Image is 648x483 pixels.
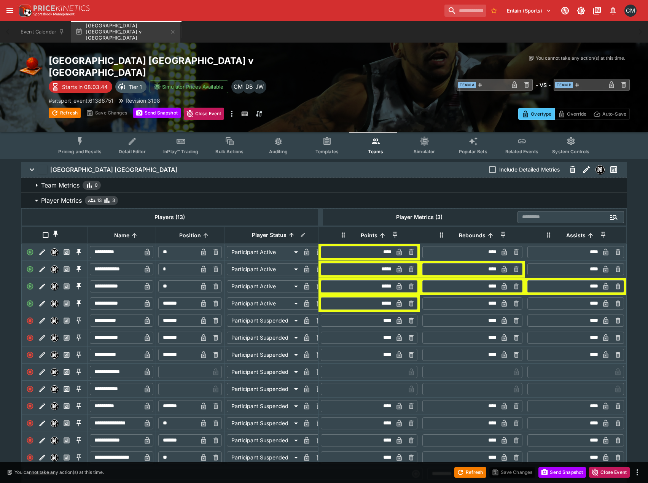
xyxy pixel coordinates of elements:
[21,193,627,208] button: Player Metrics133
[61,315,73,327] button: Past Performances
[21,178,627,193] button: Team Metrics0
[227,383,301,395] div: Participant Suspended
[52,132,595,159] div: Event type filters
[499,165,560,173] span: Include Detailed Metrics
[606,4,620,17] button: Notifications
[607,210,621,224] button: Open
[558,4,572,17] button: Connected to PK
[61,349,73,361] button: Past Performances
[227,451,301,464] div: Participant Suspended
[106,231,138,240] span: Name
[51,454,58,461] img: nexus.svg
[61,417,73,429] button: Past Performances
[126,97,160,105] p: Revision 3198
[36,451,48,464] button: Edit
[48,263,61,275] button: Nexus
[133,108,181,118] button: Send Snapshot
[24,400,36,412] div: Inactive Player
[458,82,476,88] span: Team A
[227,366,301,378] div: Participant Suspended
[21,162,627,177] button: [GEOGRAPHIC_DATA] [GEOGRAPHIC_DATA]Include Detailed MetricsNexusPast Performances
[227,400,301,412] div: Participant Suspended
[215,149,244,154] span: Bulk Actions
[50,166,177,174] h6: [GEOGRAPHIC_DATA] [GEOGRAPHIC_DATA]
[36,434,48,446] button: Edit
[51,317,58,324] div: Nexus
[231,80,245,94] div: Cameron Matheson
[567,110,586,118] p: Override
[48,434,61,446] button: Nexus
[444,5,486,17] input: search
[51,249,58,256] img: nexus.svg
[24,280,36,292] div: Active Player
[593,163,607,176] button: Nexus
[33,13,75,16] img: Sportsbook Management
[51,368,58,376] div: Nexus
[622,2,639,19] button: Cameron Matheson
[36,349,48,361] button: Edit
[536,81,551,89] h6: - VS -
[36,383,48,395] button: Edit
[36,366,48,378] button: Edit
[48,417,61,429] button: Nexus
[171,231,209,240] span: Position
[61,246,73,258] button: Past Performances
[48,366,61,378] button: Nexus
[227,280,301,292] div: Participant Active
[36,280,48,292] button: Edit
[61,280,73,292] button: Past Performances
[51,351,58,358] img: nexus.svg
[607,163,621,176] button: Past Performances
[51,300,58,307] div: Nexus
[51,437,58,444] img: nexus.svg
[24,434,36,446] div: Inactive Player
[488,5,500,17] button: No Bookmarks
[269,149,288,154] span: Auditing
[227,332,301,344] div: Participant Suspended
[518,108,630,120] div: Start From
[14,469,104,476] p: You cannot take any action(s) at this time.
[16,21,69,43] button: Event Calendar
[36,246,48,258] button: Edit
[184,108,224,120] button: Close Event
[24,417,36,429] div: Inactive Player
[518,108,555,120] button: Overtype
[558,231,594,240] span: Assists
[227,417,301,429] div: Participant Suspended
[58,149,102,154] span: Pricing and Results
[505,149,538,154] span: Related Events
[51,437,58,444] div: Nexus
[574,4,588,17] button: Toggle light/dark mode
[48,332,61,344] button: Nexus
[633,468,642,477] button: more
[49,97,113,105] p: Copy To Clipboard
[51,369,58,375] img: nexus.svg
[61,366,73,378] button: Past Performances
[49,55,339,78] h2: Copy To Clipboard
[51,420,58,427] img: nexus.svg
[24,297,36,310] div: Active Player
[119,149,146,154] span: Detail Editor
[227,108,236,120] button: more
[24,383,36,395] div: Inactive Player
[36,400,48,412] button: Edit
[18,55,43,79] img: basketball.png
[49,108,81,118] button: Refresh
[24,315,36,327] div: Inactive Player
[595,165,605,174] div: Nexus
[24,366,36,378] div: Inactive Player
[71,21,180,43] button: [GEOGRAPHIC_DATA] [GEOGRAPHIC_DATA] v [GEOGRAPHIC_DATA]
[51,266,58,273] img: nexus.svg
[129,83,142,91] p: Tier 1
[33,5,90,11] img: PriceKinetics
[36,332,48,344] button: Edit
[24,349,36,361] div: Inactive Player
[51,283,58,290] div: Nexus
[298,230,308,240] button: Bulk edit
[323,208,516,226] th: Player Metrics (3)
[48,297,61,310] button: Nexus
[36,263,48,275] button: Edit
[24,451,36,464] div: Inactive Player
[51,334,58,341] img: nexus.svg
[227,246,301,258] div: Participant Active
